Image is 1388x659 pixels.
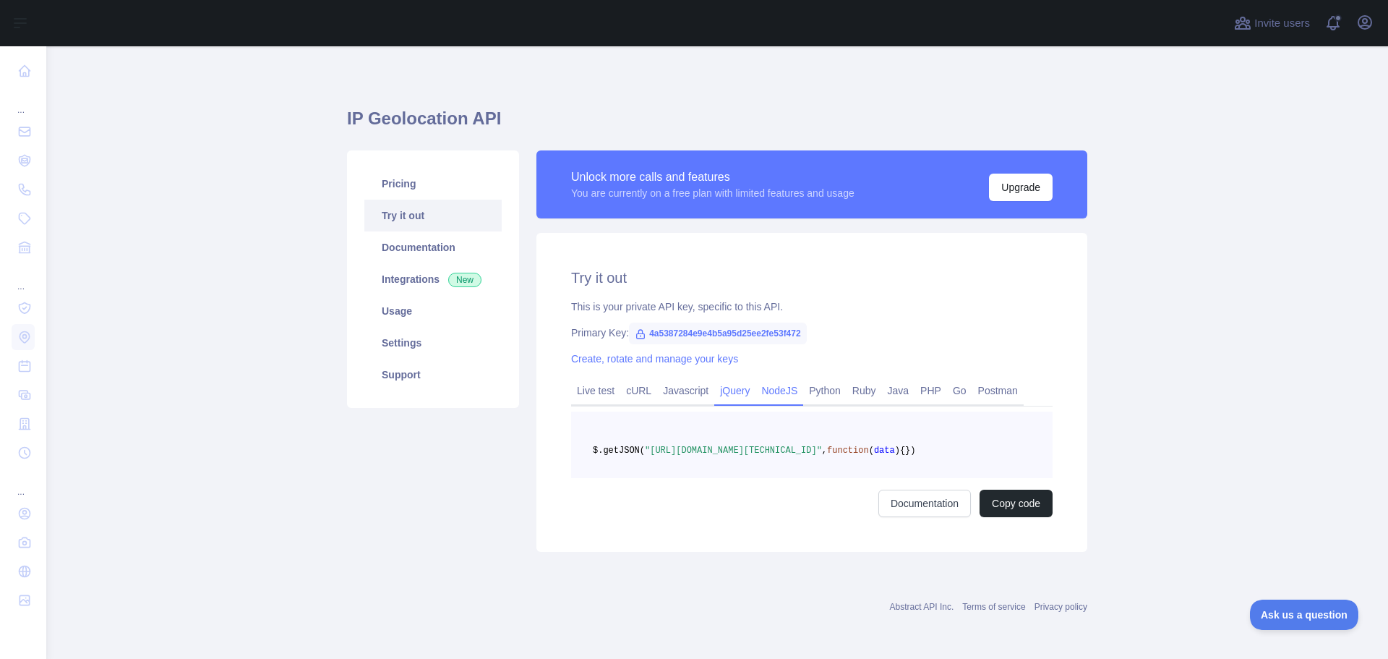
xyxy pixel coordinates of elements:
[364,231,502,263] a: Documentation
[755,379,803,402] a: NodeJS
[980,490,1053,517] button: Copy code
[972,379,1024,402] a: Postman
[364,359,502,391] a: Support
[914,379,947,402] a: PHP
[869,446,874,456] span: (
[364,168,502,200] a: Pricing
[629,323,807,344] span: 4a5387284e9e4b5a95d25ee2fe53f472
[571,326,1053,340] div: Primary Key:
[803,379,847,402] a: Python
[827,446,869,456] span: function
[448,273,481,287] span: New
[571,169,854,186] div: Unlock more calls and features
[900,446,905,456] span: {
[1034,602,1087,612] a: Privacy policy
[962,602,1025,612] a: Terms of service
[657,379,714,402] a: Javascript
[1254,15,1310,32] span: Invite users
[347,107,1087,142] h1: IP Geolocation API
[878,490,971,517] a: Documentation
[620,379,657,402] a: cURL
[593,446,645,456] span: $.getJSON(
[364,200,502,231] a: Try it out
[364,295,502,327] a: Usage
[874,446,895,456] span: data
[571,299,1053,314] div: This is your private API key, specific to this API.
[890,602,954,612] a: Abstract API Inc.
[571,268,1053,288] h2: Try it out
[905,446,915,456] span: })
[12,263,35,292] div: ...
[847,379,882,402] a: Ruby
[12,469,35,498] div: ...
[895,446,900,456] span: )
[989,174,1053,201] button: Upgrade
[645,446,822,456] span: "[URL][DOMAIN_NAME][TECHNICAL_ID]"
[714,379,755,402] a: jQuery
[364,263,502,295] a: Integrations New
[571,186,854,200] div: You are currently on a free plan with limited features and usage
[364,327,502,359] a: Settings
[1250,600,1359,630] iframe: Toggle Customer Support
[822,446,827,456] span: ,
[571,379,620,402] a: Live test
[12,87,35,116] div: ...
[571,353,738,365] a: Create, rotate and manage your keys
[882,379,915,402] a: Java
[1231,12,1313,35] button: Invite users
[947,379,972,402] a: Go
